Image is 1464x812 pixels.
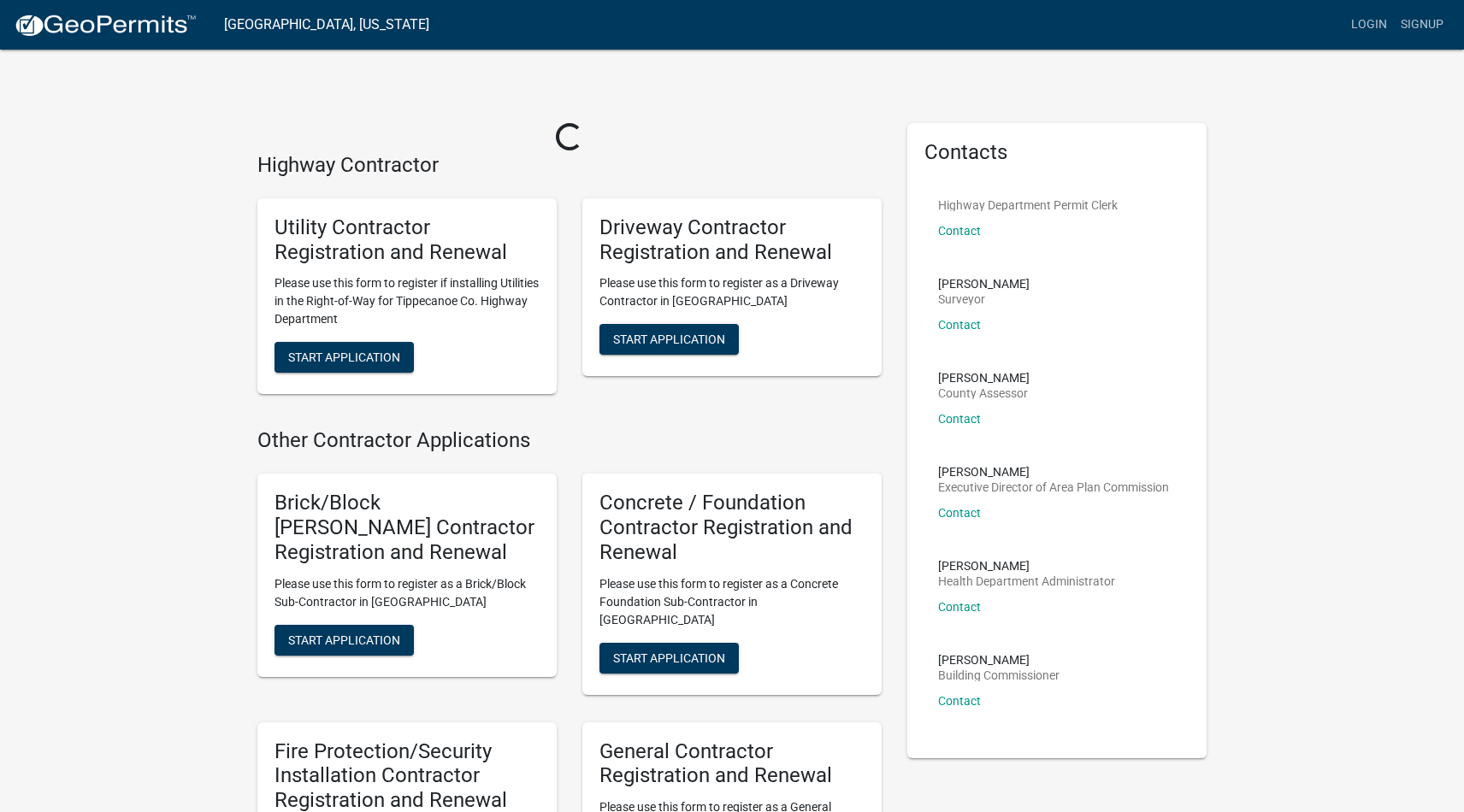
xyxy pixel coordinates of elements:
[274,342,414,373] button: Start Application
[938,694,981,708] a: Contact
[1344,9,1394,41] a: Login
[938,293,1030,305] p: Surveyor
[599,324,739,355] button: Start Application
[938,318,981,332] a: Contact
[924,140,1189,165] h5: Contacts
[938,560,1115,572] p: [PERSON_NAME]
[1394,9,1450,41] a: Signup
[599,575,865,629] p: Please use this form to register as a Concrete Foundation Sub-Contractor in [GEOGRAPHIC_DATA]
[274,274,540,328] p: Please use this form to register if installing Utilities in the Right-of-Way for Tippecanoe Co. H...
[938,372,1030,384] p: [PERSON_NAME]
[938,412,981,426] a: Contact
[938,600,981,614] a: Contact
[257,153,882,178] h4: Highway Contractor
[274,491,540,564] h5: Brick/Block [PERSON_NAME] Contractor Registration and Renewal
[224,10,429,39] a: [GEOGRAPHIC_DATA], [US_STATE]
[288,350,400,364] span: Start Application
[938,481,1169,493] p: Executive Director of Area Plan Commission
[938,669,1060,681] p: Building Commissioner
[938,278,1030,290] p: [PERSON_NAME]
[599,491,865,564] h5: Concrete / Foundation Contractor Registration and Renewal
[938,575,1115,587] p: Health Department Administrator
[599,215,865,265] h5: Driveway Contractor Registration and Renewal
[257,428,882,453] h4: Other Contractor Applications
[938,654,1060,666] p: [PERSON_NAME]
[938,466,1169,478] p: [PERSON_NAME]
[599,643,739,674] button: Start Application
[938,506,981,520] a: Contact
[274,625,414,656] button: Start Application
[599,739,865,789] h5: General Contractor Registration and Renewal
[938,224,981,238] a: Contact
[274,575,540,611] p: Please use this form to register as a Brick/Block Sub-Contractor in [GEOGRAPHIC_DATA]
[599,274,865,310] p: Please use this form to register as a Driveway Contractor in [GEOGRAPHIC_DATA]
[938,199,1118,211] p: Highway Department Permit Clerk
[938,387,1030,399] p: County Assessor
[613,332,725,346] span: Start Application
[288,633,400,646] span: Start Application
[274,215,540,265] h5: Utility Contractor Registration and Renewal
[613,650,725,664] span: Start Application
